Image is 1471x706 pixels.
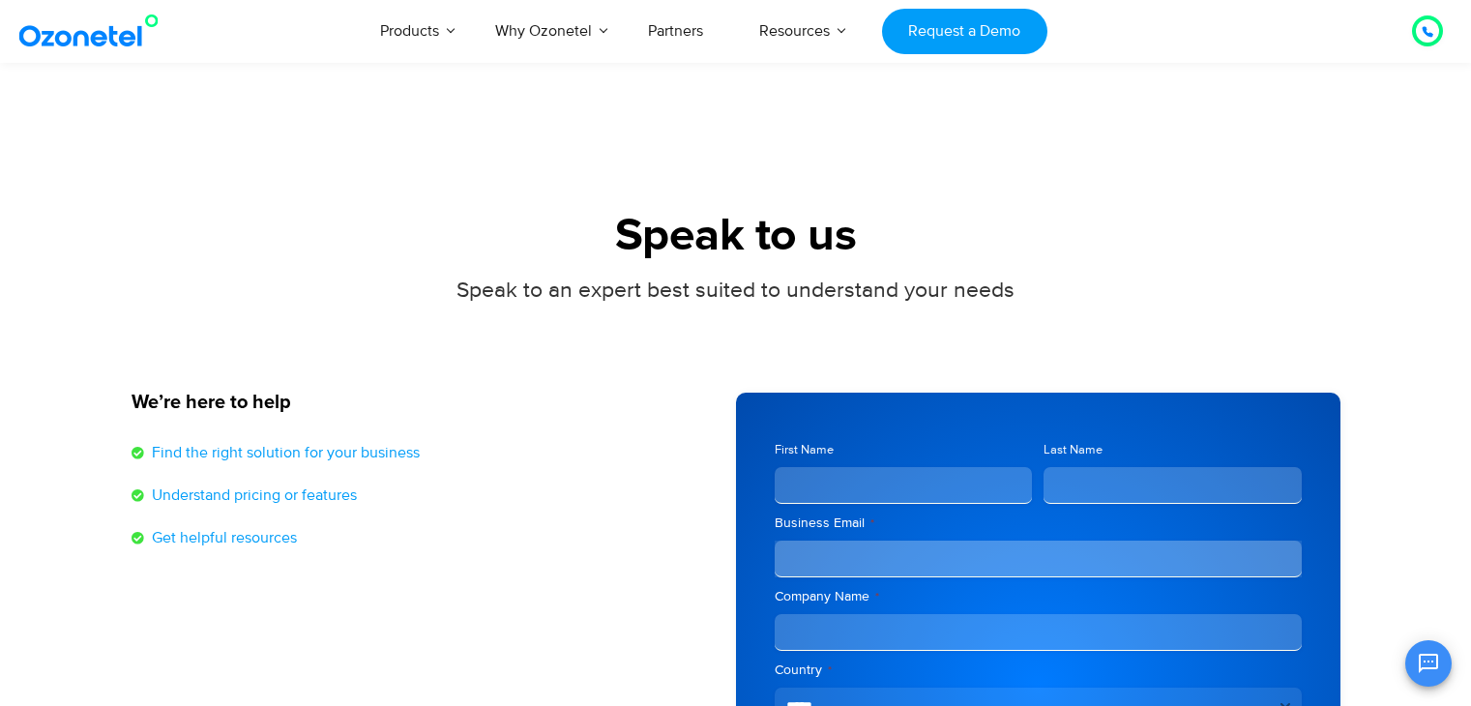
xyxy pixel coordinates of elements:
span: Understand pricing or features [147,484,357,507]
label: Business Email [775,514,1302,533]
h5: We’re here to help [132,393,717,412]
span: Get helpful resources [147,526,297,549]
label: Country [775,661,1302,680]
label: Company Name [775,587,1302,606]
button: Open chat [1405,640,1452,687]
label: Last Name [1044,441,1302,459]
span: Speak to an expert best suited to understand your needs [456,277,1015,304]
label: First Name [775,441,1033,459]
a: Request a Demo [882,9,1047,54]
span: Find the right solution for your business [147,441,420,464]
h1: Speak to us [132,210,1340,263]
